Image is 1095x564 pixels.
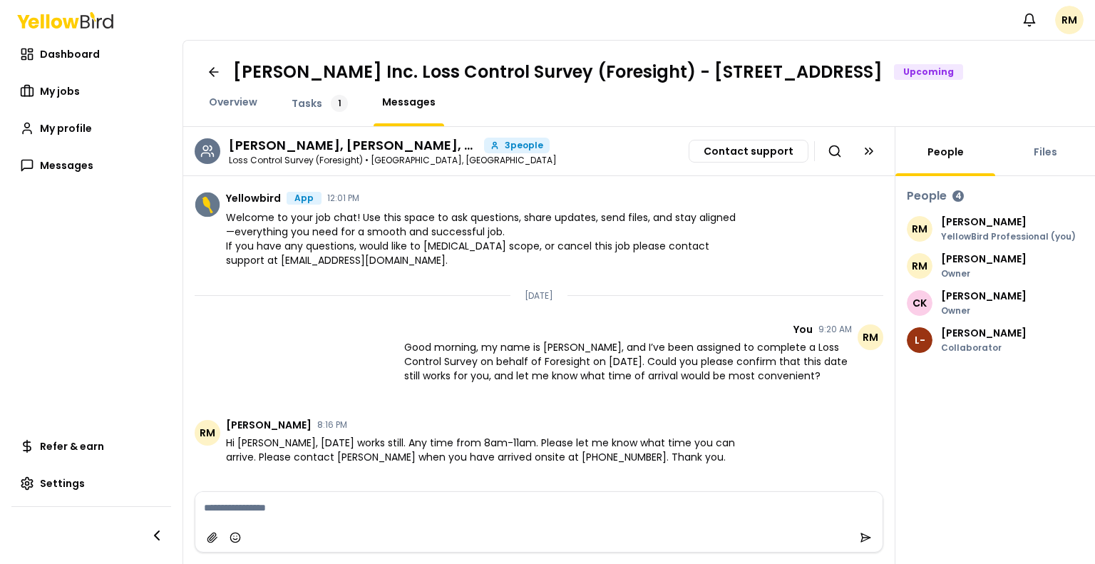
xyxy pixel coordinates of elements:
[818,325,852,334] time: 9:20 AM
[195,420,220,446] span: RM
[11,151,171,180] a: Messages
[858,324,883,350] span: RM
[941,217,1076,227] p: [PERSON_NAME]
[919,145,972,159] a: People
[894,64,963,80] div: Upcoming
[11,432,171,461] a: Refer & earn
[907,216,932,242] span: RM
[229,156,557,165] p: Loss Control Survey (Foresight) • [GEOGRAPHIC_DATA], [GEOGRAPHIC_DATA]
[292,96,322,111] span: Tasks
[907,290,932,316] span: CK
[209,95,257,109] span: Overview
[226,210,743,267] span: Welcome to your job chat! Use this space to ask questions, share updates, send files, and stay al...
[287,192,322,205] div: App
[1055,6,1084,34] span: RM
[226,193,281,203] span: Yellowbird
[689,140,808,163] button: Contact support
[941,307,1027,315] p: Owner
[40,158,93,173] span: Messages
[11,469,171,498] a: Settings
[233,61,883,83] h1: [PERSON_NAME] Inc. Loss Control Survey (Foresight) - [STREET_ADDRESS]
[505,141,543,150] span: 3 people
[317,421,347,429] time: 8:16 PM
[941,270,1027,278] p: Owner
[229,139,478,152] h3: Ricardo Macias, Cody Kelly, Luis Gordon -Fiano
[907,188,947,205] h3: People
[404,340,852,383] span: Good morning, my name is [PERSON_NAME], and I’ve been assigned to complete a Loss Control Survey ...
[941,328,1027,338] p: [PERSON_NAME]
[331,95,348,112] div: 1
[525,290,553,302] p: [DATE]
[941,291,1027,301] p: [PERSON_NAME]
[11,77,171,106] a: My jobs
[40,439,104,453] span: Refer & earn
[327,194,359,202] time: 12:01 PM
[200,95,266,109] a: Overview
[40,476,85,491] span: Settings
[40,47,100,61] span: Dashboard
[283,95,356,112] a: Tasks1
[374,95,444,109] a: Messages
[382,95,436,109] span: Messages
[40,84,80,98] span: My jobs
[183,176,895,491] div: Chat messages
[226,436,743,464] span: Hi [PERSON_NAME], [DATE] works still. Any time from 8am-11am. Please let me know what time you ca...
[226,420,312,430] span: [PERSON_NAME]
[793,324,813,334] span: You
[1025,145,1066,159] a: Files
[941,232,1076,241] p: YellowBird Professional (you)
[941,344,1027,352] p: Collaborator
[907,327,932,353] span: L-
[11,114,171,143] a: My profile
[952,190,964,202] div: 4
[40,121,92,135] span: My profile
[11,40,171,68] a: Dashboard
[941,254,1027,264] p: [PERSON_NAME]
[907,253,932,279] span: RM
